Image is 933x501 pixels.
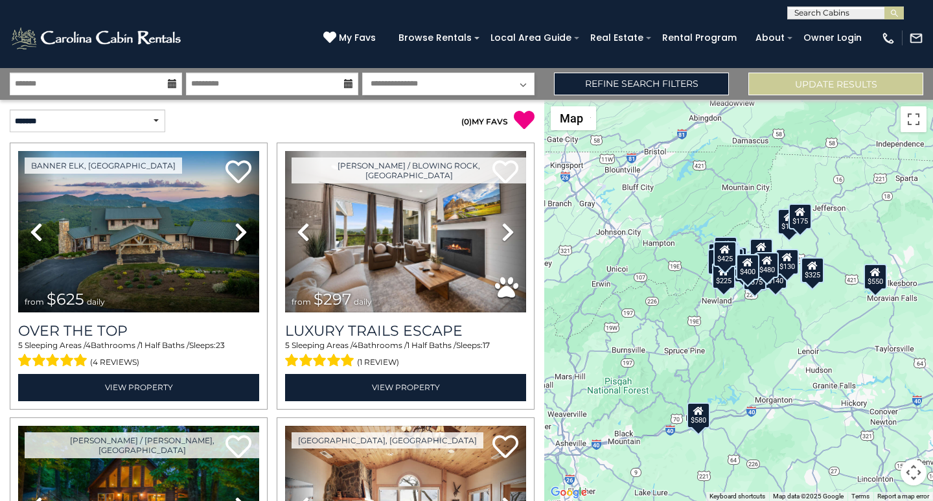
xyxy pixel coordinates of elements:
[285,374,526,401] a: View Property
[285,340,290,350] span: 5
[352,340,358,350] span: 4
[656,28,743,48] a: Rental Program
[464,117,469,126] span: 0
[357,354,399,371] span: (1 review)
[225,159,251,187] a: Add to favorites
[216,340,225,350] span: 23
[461,117,508,126] a: (0)MY FAVS
[584,28,650,48] a: Real Estate
[407,340,456,350] span: 1 Half Baths /
[87,297,105,307] span: daily
[18,322,259,340] a: Over The Top
[25,157,182,174] a: Banner Elk, [GEOGRAPHIC_DATA]
[140,340,189,350] span: 1 Half Baths /
[314,290,351,309] span: $297
[797,28,868,48] a: Owner Login
[285,322,526,340] a: Luxury Trails Escape
[877,493,929,500] a: Report a map error
[773,493,844,500] span: Map data ©2025 Google
[909,31,923,45] img: mail-regular-white.png
[392,28,478,48] a: Browse Rentals
[687,402,710,428] div: $580
[18,340,259,371] div: Sleeping Areas / Bathrooms / Sleeps:
[881,31,895,45] img: phone-regular-white.png
[901,460,927,485] button: Map camera controls
[354,297,372,307] span: daily
[851,493,870,500] a: Terms
[777,209,801,235] div: $175
[764,262,787,288] div: $140
[560,111,583,125] span: Map
[547,484,590,501] a: Open this area in Google Maps (opens a new window)
[285,340,526,371] div: Sleeping Areas / Bathrooms / Sleeps:
[801,257,824,283] div: $325
[90,354,139,371] span: (4 reviews)
[339,31,376,45] span: My Favs
[484,28,578,48] a: Local Area Guide
[483,340,490,350] span: 17
[901,106,927,132] button: Toggle fullscreen view
[755,251,779,277] div: $480
[18,340,23,350] span: 5
[10,25,185,51] img: White-1-2.png
[285,151,526,312] img: thumbnail_168695581.jpeg
[776,249,799,275] div: $130
[86,340,91,350] span: 4
[292,297,311,307] span: from
[712,263,735,289] div: $225
[18,151,259,312] img: thumbnail_167153549.jpeg
[492,434,518,461] a: Add to favorites
[25,297,44,307] span: from
[709,492,765,501] button: Keyboard shortcuts
[714,236,737,262] div: $125
[748,73,923,95] button: Update Results
[750,239,773,264] div: $349
[789,203,812,229] div: $175
[749,28,791,48] a: About
[864,263,887,289] div: $550
[461,117,472,126] span: ( )
[554,73,729,95] a: Refine Search Filters
[713,240,737,266] div: $425
[292,157,526,183] a: [PERSON_NAME] / Blowing Rock, [GEOGRAPHIC_DATA]
[743,264,766,290] div: $375
[18,374,259,401] a: View Property
[323,31,379,45] a: My Favs
[736,253,759,279] div: $400
[551,106,596,130] button: Change map style
[25,432,259,458] a: [PERSON_NAME] / [PERSON_NAME], [GEOGRAPHIC_DATA]
[47,290,84,309] span: $625
[547,484,590,501] img: Google
[708,248,731,274] div: $230
[292,432,483,449] a: [GEOGRAPHIC_DATA], [GEOGRAPHIC_DATA]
